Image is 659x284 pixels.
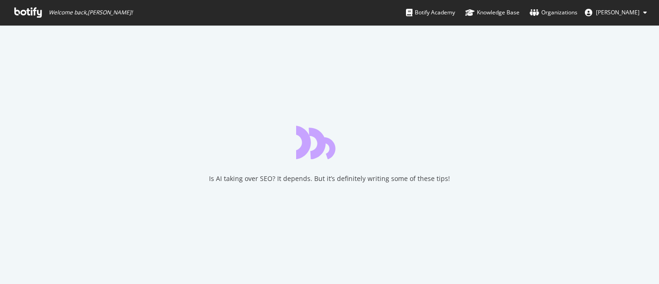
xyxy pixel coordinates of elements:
[49,9,133,16] span: Welcome back, [PERSON_NAME] !
[577,5,654,20] button: [PERSON_NAME]
[465,8,520,17] div: Knowledge Base
[406,8,455,17] div: Botify Academy
[596,8,640,16] span: Corinne Tynan
[209,174,450,183] div: Is AI taking over SEO? It depends. But it’s definitely writing some of these tips!
[530,8,577,17] div: Organizations
[296,126,363,159] div: animation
